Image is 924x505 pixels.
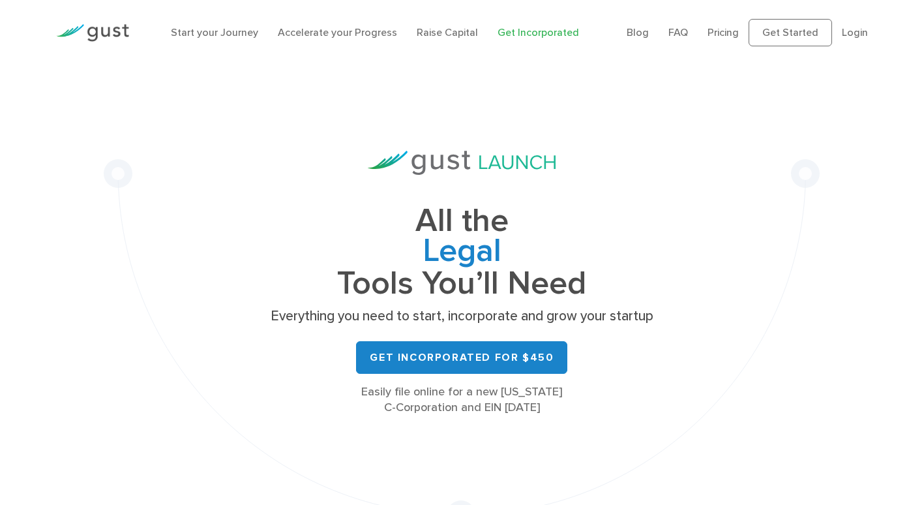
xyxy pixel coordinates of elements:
a: Accelerate your Progress [278,26,397,38]
p: Everything you need to start, incorporate and grow your startup [266,307,657,326]
a: Get Incorporated [498,26,579,38]
a: Start your Journey [171,26,258,38]
a: Get Started [749,19,832,46]
span: Legal [266,236,657,269]
a: Login [842,26,868,38]
a: Pricing [708,26,739,38]
a: Get Incorporated for $450 [356,341,567,374]
img: Gust Logo [56,24,129,42]
a: Blog [627,26,649,38]
div: Easily file online for a new [US_STATE] C-Corporation and EIN [DATE] [266,384,657,416]
img: Gust Launch Logo [368,151,556,175]
a: Raise Capital [417,26,478,38]
h1: All the Tools You’ll Need [266,206,657,298]
a: FAQ [668,26,688,38]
